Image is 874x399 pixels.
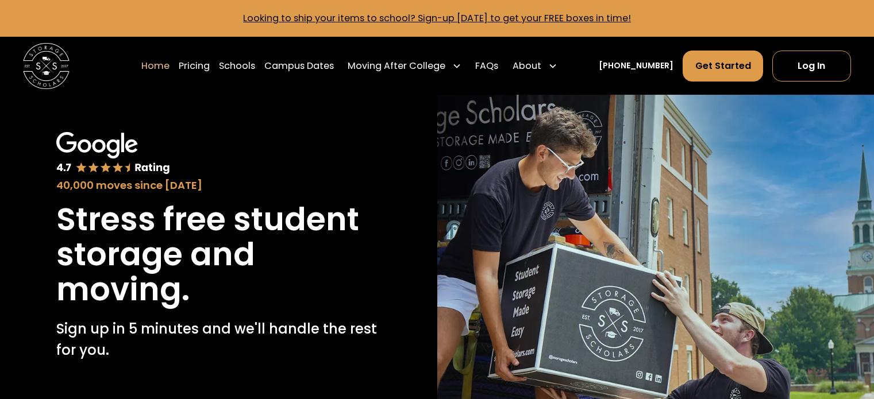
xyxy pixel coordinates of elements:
a: Get Started [683,51,763,82]
div: Moving After College [348,59,445,73]
div: 40,000 moves since [DATE] [56,177,380,193]
div: Moving After College [343,50,466,82]
img: Google 4.7 star rating [56,132,170,176]
a: Log In [772,51,851,82]
a: home [23,43,70,90]
div: About [508,50,562,82]
a: Campus Dates [264,50,334,82]
a: Home [141,50,170,82]
a: Looking to ship your items to school? Sign-up [DATE] to get your FREE boxes in time! [243,11,631,25]
img: Storage Scholars main logo [23,43,70,90]
a: Pricing [179,50,210,82]
a: FAQs [475,50,498,82]
div: About [513,59,541,73]
h1: Stress free student storage and moving. [56,202,380,307]
a: [PHONE_NUMBER] [599,60,673,72]
p: Sign up in 5 minutes and we'll handle the rest for you. [56,319,380,361]
a: Schools [219,50,255,82]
